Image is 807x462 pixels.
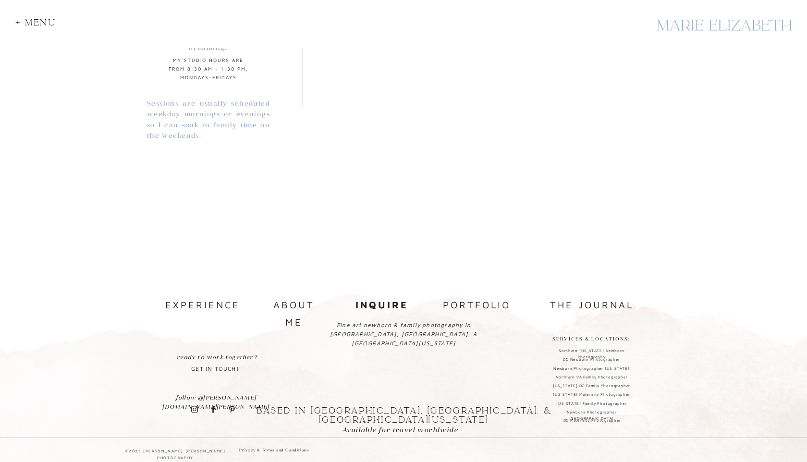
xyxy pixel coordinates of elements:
h2: Services & locations: [551,335,631,344]
b: inquire [355,299,408,310]
a: [US_STATE] Family Photographer [547,401,636,408]
a: ready to work together? [163,353,270,363]
p: Take a moment to fill out my contact form and we will schedule a call to begin dreaming. [143,10,273,43]
p: MY studio hours are from 8:30 am - 1:30 pm, Mondays-Fridays [165,56,252,83]
a: get in touch! [186,353,244,376]
p: Based in [GEOGRAPHIC_DATA], [GEOGRAPHIC_DATA], & [GEOGRAPHIC_DATA][US_STATE] [238,406,569,419]
a: [US_STATE] Maternity Photographer [547,391,636,399]
a: Northern VA Family Photographer [547,374,636,381]
a: Privacy & Terms and Conditions [239,447,318,456]
p: ©2025 [PERSON_NAME] [PERSON_NAME] Photography [112,448,238,456]
a: Newborn Photographer [US_STATE] [547,365,636,373]
div: + Menu [15,18,62,31]
a: DC Newborn Photographer [547,356,636,364]
a: inquire [352,296,412,312]
i: Fine art newborn & family photography in [GEOGRAPHIC_DATA], [GEOGRAPHIC_DATA], & [GEOGRAPHIC_DATA... [330,321,477,347]
a: Newborn Photographer [GEOGRAPHIC_DATA] [547,409,636,416]
a: [US_STATE] DC Family Photographer [547,383,636,390]
a: DC Maternity Photographer [547,417,637,425]
a: the journal [541,296,642,313]
p: follow @[PERSON_NAME][DOMAIN_NAME][PERSON_NAME] [162,393,269,403]
a: Northern [US_STATE] Newborn Photography [547,348,636,355]
a: about me [262,296,325,313]
a: portfolio [440,296,513,315]
a: experience [165,296,237,314]
p: Available for travel worldwide [342,425,465,434]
